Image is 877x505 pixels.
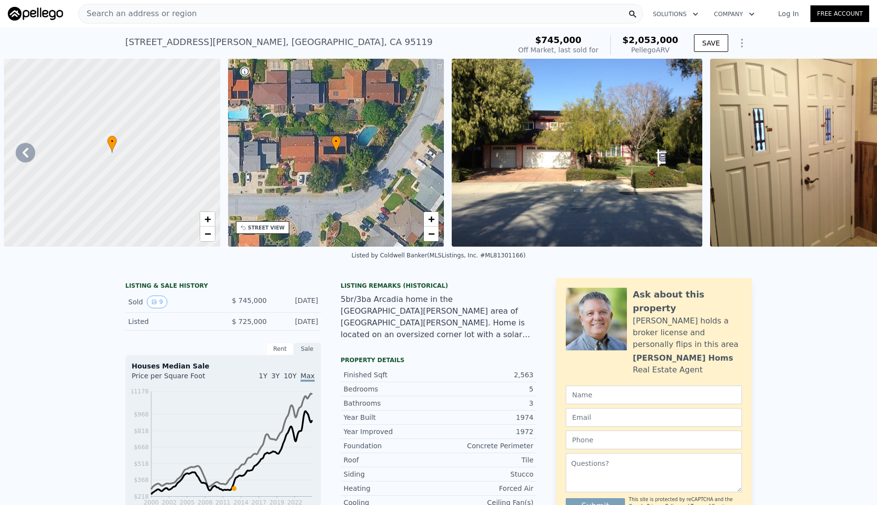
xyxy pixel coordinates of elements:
[130,388,149,395] tspan: $1178
[810,5,869,22] a: Free Account
[341,356,536,364] div: Property details
[428,213,435,225] span: +
[300,372,315,382] span: Max
[134,428,149,435] tspan: $818
[132,361,315,371] div: Houses Median Sale
[623,45,678,55] div: Pellego ARV
[344,469,438,479] div: Siding
[706,5,762,23] button: Company
[200,227,215,241] a: Zoom out
[518,45,599,55] div: Off Market, last sold for
[344,413,438,422] div: Year Built
[438,427,533,436] div: 1972
[200,212,215,227] a: Zoom in
[344,483,438,493] div: Heating
[341,282,536,290] div: Listing Remarks (Historical)
[232,297,267,304] span: $ 745,000
[248,224,285,231] div: STREET VIEW
[535,35,582,45] span: $745,000
[732,33,752,53] button: Show Options
[134,493,149,500] tspan: $218
[107,136,117,153] div: •
[147,296,167,308] button: View historical data
[438,441,533,451] div: Concrete Perimeter
[275,317,318,326] div: [DATE]
[232,318,267,325] span: $ 725,000
[424,227,438,241] a: Zoom out
[344,455,438,465] div: Roof
[271,372,279,380] span: 3Y
[438,370,533,380] div: 2,563
[284,372,297,380] span: 10Y
[424,212,438,227] a: Zoom in
[128,296,215,308] div: Sold
[351,252,526,259] div: Listed by Coldwell Banker (MLSListings, Inc. #ML81301166)
[341,294,536,341] div: 5br/3ba Arcadia home in the [GEOGRAPHIC_DATA][PERSON_NAME] area of [GEOGRAPHIC_DATA][PERSON_NAME]...
[134,411,149,418] tspan: $968
[566,408,742,427] input: Email
[438,483,533,493] div: Forced Air
[438,469,533,479] div: Stucco
[275,296,318,308] div: [DATE]
[633,315,742,350] div: [PERSON_NAME] holds a broker license and personally flips in this area
[134,460,149,467] tspan: $518
[204,213,210,225] span: +
[344,370,438,380] div: Finished Sqft
[134,444,149,451] tspan: $668
[694,34,728,52] button: SAVE
[107,137,117,146] span: •
[259,372,267,380] span: 1Y
[344,427,438,436] div: Year Improved
[125,35,433,49] div: [STREET_ADDRESS][PERSON_NAME] , [GEOGRAPHIC_DATA] , CA 95119
[633,364,703,376] div: Real Estate Agent
[645,5,706,23] button: Solutions
[633,352,733,364] div: [PERSON_NAME] Homs
[204,228,210,240] span: −
[294,343,321,355] div: Sale
[438,384,533,394] div: 5
[766,9,810,19] a: Log In
[266,343,294,355] div: Rent
[566,386,742,404] input: Name
[623,35,678,45] span: $2,053,000
[344,384,438,394] div: Bedrooms
[132,371,223,387] div: Price per Square Foot
[438,413,533,422] div: 1974
[128,317,215,326] div: Listed
[566,431,742,449] input: Phone
[452,59,702,247] img: Sale: 70112032 Parcel: 28627302
[331,136,341,153] div: •
[438,455,533,465] div: Tile
[8,7,63,21] img: Pellego
[134,477,149,483] tspan: $368
[428,228,435,240] span: −
[344,441,438,451] div: Foundation
[79,8,197,20] span: Search an address or region
[331,137,341,146] span: •
[125,282,321,292] div: LISTING & SALE HISTORY
[633,288,742,315] div: Ask about this property
[438,398,533,408] div: 3
[344,398,438,408] div: Bathrooms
